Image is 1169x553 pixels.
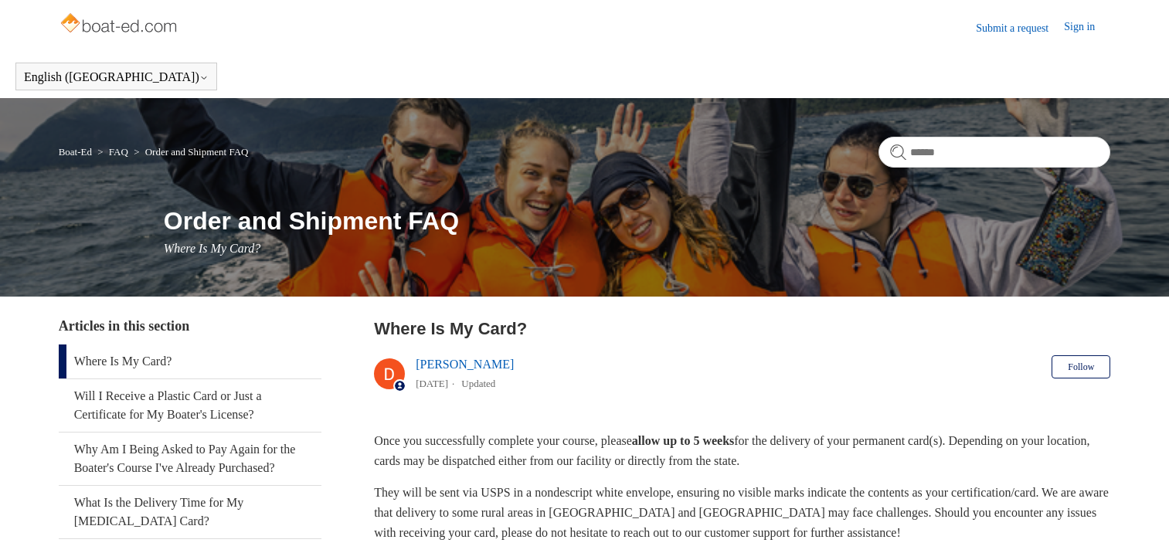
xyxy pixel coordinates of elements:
[1117,501,1157,541] div: Live chat
[416,358,514,371] a: [PERSON_NAME]
[164,202,1111,239] h1: Order and Shipment FAQ
[374,431,1110,470] p: Once you successfully complete your course, please for the delivery of your permanent card(s). De...
[59,486,321,538] a: What Is the Delivery Time for My [MEDICAL_DATA] Card?
[976,20,1064,36] a: Submit a request
[1052,355,1110,378] button: Follow Article
[416,378,448,389] time: 04/15/2024, 14:31
[164,242,260,255] span: Where Is My Card?
[94,146,131,158] li: FAQ
[374,316,1110,341] h2: Where Is My Card?
[461,378,495,389] li: Updated
[59,9,182,40] img: Boat-Ed Help Center home page
[59,146,95,158] li: Boat-Ed
[1064,19,1110,37] a: Sign in
[374,483,1110,542] p: They will be sent via USPS in a nondescript white envelope, ensuring no visible marks indicate th...
[59,344,321,378] a: Where Is My Card?
[59,318,189,334] span: Articles in this section
[59,379,321,432] a: Will I Receive a Plastic Card or Just a Certificate for My Boater's License?
[131,146,248,158] li: Order and Shipment FAQ
[59,146,92,158] a: Boat-Ed
[24,70,209,84] button: English ([GEOGRAPHIC_DATA])
[145,146,249,158] a: Order and Shipment FAQ
[632,434,734,447] strong: allow up to 5 weeks
[878,137,1110,168] input: Search
[109,146,128,158] a: FAQ
[59,433,321,485] a: Why Am I Being Asked to Pay Again for the Boater's Course I've Already Purchased?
